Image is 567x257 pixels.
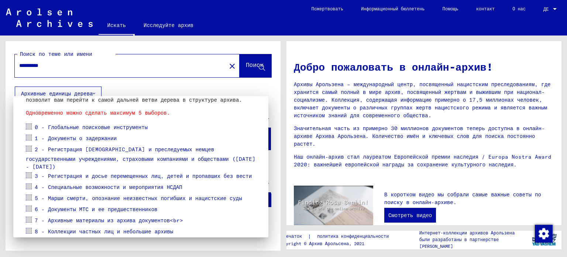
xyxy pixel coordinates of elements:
[535,225,553,243] img: Изменить согласие
[26,146,255,170] font: 2 - Регистрация [DEMOGRAPHIC_DATA] и преследуемых немцев государственными учреждениями, страховым...
[35,124,148,131] font: 0 - Глобальные поисковые инструменты
[35,173,252,179] font: 3 - Регистрация и досье перемещенных лиц, детей и пропавших без вести
[35,228,173,235] font: 8 - Коллекции частных лиц и небольшие архивы
[35,135,117,142] font: 1 - Документы о задержании
[35,195,242,202] font: 5 - Марши смерти, опознание неизвестных погибших и нацистские суды
[35,206,157,213] font: 6 - Документы МТС и ее предшественников
[26,109,170,116] font: Одновременно можно сделать максимум 5 выборов.
[35,184,182,190] font: 4 - Специальные возможности и мероприятия НСДАП
[35,217,183,224] font: 7 - Архивные материалы из архива документов<br>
